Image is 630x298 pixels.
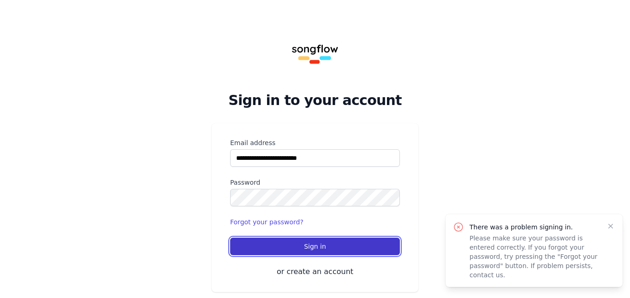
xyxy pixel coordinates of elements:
[470,234,599,280] p: Please make sure your password is entered correctly. If you forgot your password, try pressing th...
[470,222,599,232] p: There was a problem signing in.
[230,178,400,187] label: Password
[230,266,400,277] button: or create an account
[230,238,400,255] button: Sign in
[230,218,303,226] a: Forgot your password?
[285,22,345,81] img: Songflow
[230,138,400,147] label: Email address
[212,92,418,109] h2: Sign in to your account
